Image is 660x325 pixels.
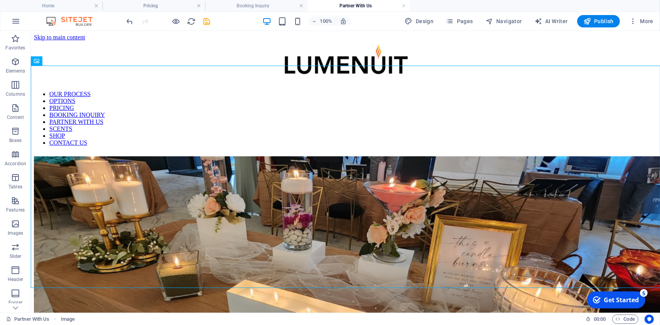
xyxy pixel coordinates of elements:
[8,300,22,306] p: Footer
[5,3,63,20] div: Get Started 5 items remaining, 0% complete
[187,17,196,26] button: reload
[203,17,212,26] i: Save (Ctrl+S)
[616,315,635,324] span: Code
[577,15,620,27] button: Publish
[44,17,102,26] img: Editor Logo
[3,3,54,10] a: Skip to main content
[612,315,638,324] button: Code
[8,184,22,190] p: Tables
[645,315,654,324] button: Usercentrics
[446,17,473,25] span: Pages
[21,7,56,16] div: Get Started
[202,17,212,26] button: save
[6,68,25,74] p: Elements
[102,2,205,10] h4: Pricing
[402,15,437,27] button: Design
[307,2,410,10] h4: Partner With Us
[126,17,134,26] i: Undo: Change padding (Ctrl+Z)
[443,15,476,27] button: Pages
[8,230,24,236] p: Images
[61,315,75,324] span: Click to select. Double-click to edit
[8,276,23,283] p: Header
[61,315,75,324] nav: breadcrumb
[340,18,347,25] i: On resize automatically adjust zoom level to fit chosen device.
[405,17,434,25] span: Design
[6,315,50,324] a: Click to cancel selection. Double-click to open Pages
[629,17,653,25] span: More
[7,114,24,120] p: Content
[594,315,606,324] span: 00 00
[485,17,522,25] span: Navigator
[187,17,196,26] i: Reload page
[205,2,307,10] h4: Booking Inquiry
[402,15,437,27] div: Design (Ctrl+Alt+Y)
[6,207,25,213] p: Features
[308,17,336,26] button: 100%
[531,15,571,27] button: AI Writer
[586,315,606,324] h6: Session time
[599,316,600,322] span: :
[626,15,657,27] button: More
[5,161,26,167] p: Accordion
[320,17,332,26] h6: 100%
[5,45,25,51] p: Favorites
[10,253,22,259] p: Slider
[6,91,25,97] p: Columns
[9,137,22,144] p: Boxes
[534,17,568,25] span: AI Writer
[482,15,525,27] button: Navigator
[171,17,181,26] button: Click here to leave preview mode and continue editing
[583,17,614,25] span: Publish
[125,17,134,26] button: undo
[57,1,65,8] div: 5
